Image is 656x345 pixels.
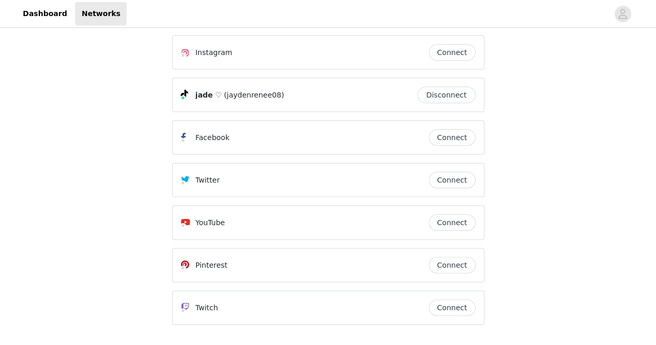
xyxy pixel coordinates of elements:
[224,90,284,101] span: (jaydenrenee08)
[618,6,627,22] div: avatar
[196,302,218,313] p: Twitch
[429,214,476,231] button: Connect
[17,2,73,25] a: Dashboard
[196,132,230,143] p: Facebook
[429,257,476,273] button: Connect
[196,90,222,101] span: jade ♡
[196,260,228,271] p: Pinterest
[181,49,189,57] img: Instagram Icon
[196,175,220,186] p: Twitter
[196,217,225,228] p: YouTube
[417,87,476,103] button: Disconnect
[429,299,476,316] button: Connect
[429,172,476,188] button: Connect
[196,47,232,58] p: Instagram
[429,44,476,61] button: Connect
[429,129,476,146] button: Connect
[75,2,127,25] a: Networks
